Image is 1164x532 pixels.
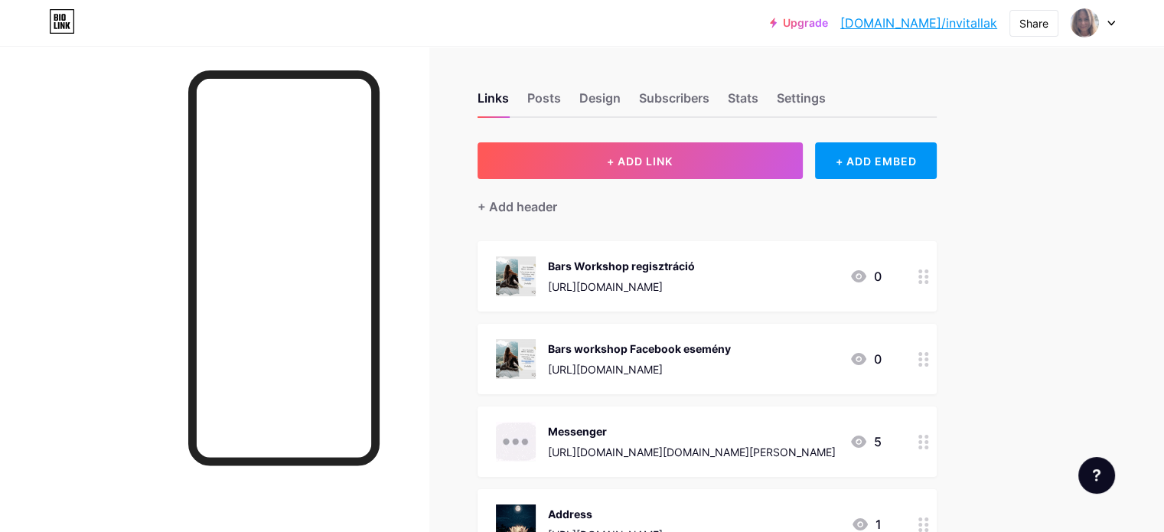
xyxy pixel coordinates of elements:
div: Posts [527,89,561,116]
a: [DOMAIN_NAME]/invitallak [840,14,997,32]
div: Bars workshop Facebook esemény [548,341,731,357]
img: Bars Workshop regisztráció [496,256,536,296]
div: 0 [849,350,882,368]
span: + ADD LINK [607,155,673,168]
div: Subscribers [639,89,709,116]
div: [URL][DOMAIN_NAME] [548,361,731,377]
div: + Add header [478,197,557,216]
div: Messenger [548,423,836,439]
img: Messenger [496,422,536,462]
div: [URL][DOMAIN_NAME] [548,279,695,295]
div: Address [548,506,663,522]
img: invitallak [1070,8,1099,38]
div: Settings [777,89,826,116]
div: + ADD EMBED [815,142,937,179]
div: Share [1019,15,1048,31]
img: Bars workshop Facebook esemény [496,339,536,379]
a: Upgrade [770,17,828,29]
div: [URL][DOMAIN_NAME][DOMAIN_NAME][PERSON_NAME] [548,444,836,460]
div: Links [478,89,509,116]
div: 5 [849,432,882,451]
div: Design [579,89,621,116]
div: Bars Workshop regisztráció [548,258,695,274]
div: 0 [849,267,882,286]
div: Stats [728,89,758,116]
button: + ADD LINK [478,142,803,179]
